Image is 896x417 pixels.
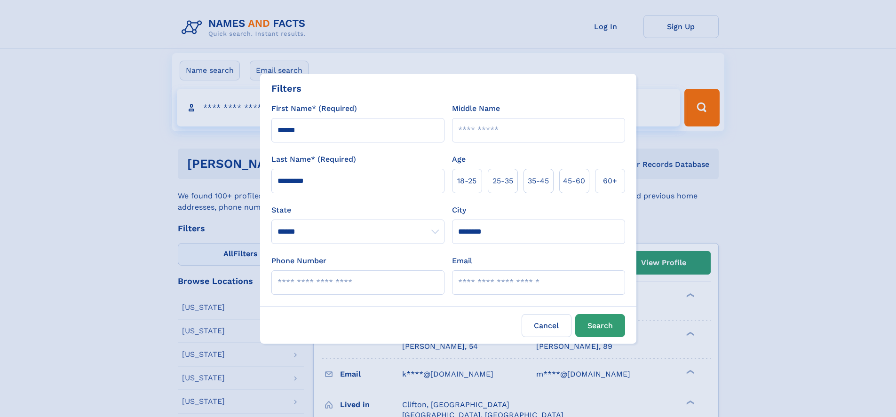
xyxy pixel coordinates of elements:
[271,255,326,267] label: Phone Number
[271,154,356,165] label: Last Name* (Required)
[492,175,513,187] span: 25‑35
[271,81,301,95] div: Filters
[452,205,466,216] label: City
[522,314,571,337] label: Cancel
[603,175,617,187] span: 60+
[528,175,549,187] span: 35‑45
[563,175,585,187] span: 45‑60
[271,103,357,114] label: First Name* (Required)
[271,205,444,216] label: State
[575,314,625,337] button: Search
[457,175,476,187] span: 18‑25
[452,255,472,267] label: Email
[452,103,500,114] label: Middle Name
[452,154,466,165] label: Age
